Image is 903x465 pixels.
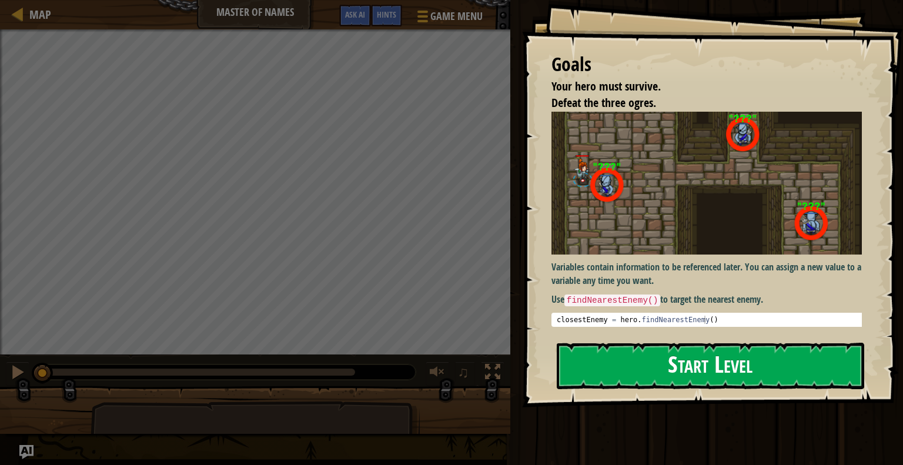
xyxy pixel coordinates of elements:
span: ♫ [457,363,469,381]
button: Game Menu [408,5,490,32]
button: Toggle fullscreen [481,362,504,386]
span: Game Menu [430,9,483,24]
button: Ask AI [339,5,371,26]
li: Your hero must survive. [537,78,859,95]
span: Map [29,6,51,22]
div: Goals [551,51,862,78]
span: Hints [377,9,396,20]
li: Defeat the three ogres. [537,95,859,112]
img: Master of names [551,112,871,255]
p: Variables contain information to be referenced later. You can assign a new value to a variable an... [551,260,871,287]
button: ♫ [455,362,475,386]
button: Start Level [557,343,864,389]
code: findNearestEnemy() [564,295,660,306]
span: Your hero must survive. [551,78,661,94]
p: Use to target the nearest enemy. [551,293,871,307]
button: Adjust volume [426,362,449,386]
button: Ctrl + P: Pause [6,362,29,386]
span: Defeat the three ogres. [551,95,656,111]
span: Ask AI [345,9,365,20]
button: Ask AI [19,445,34,459]
a: Map [24,6,51,22]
